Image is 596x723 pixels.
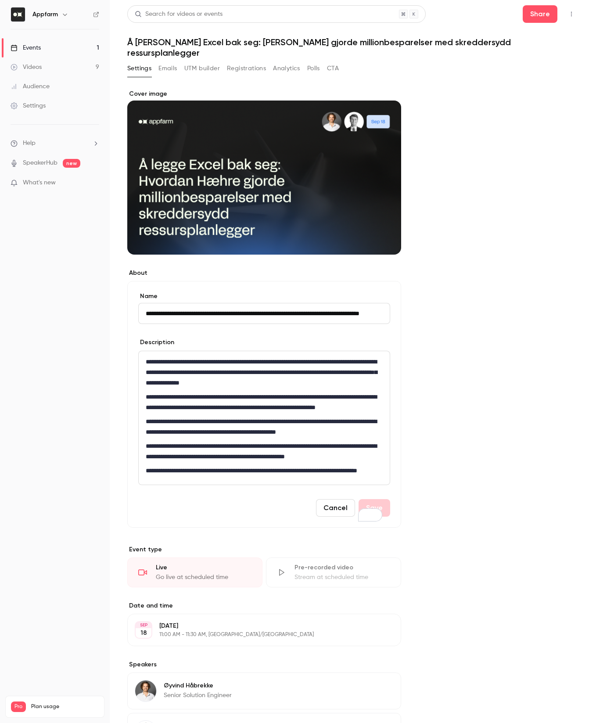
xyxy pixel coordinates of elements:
[89,179,99,187] iframe: Noticeable Trigger
[156,573,251,582] div: Go live at scheduled time
[138,338,174,347] label: Description
[11,101,46,110] div: Settings
[11,701,26,712] span: Pro
[273,61,300,76] button: Analytics
[31,703,99,710] span: Plan usage
[159,622,355,630] p: [DATE]
[135,680,156,701] img: Øyvind Håbrekke
[136,622,151,628] div: SEP
[316,499,355,517] button: Cancel
[227,61,266,76] button: Registrations
[139,351,390,485] div: To enrich screen reader interactions, please activate Accessibility in Grammarly extension settings
[158,61,177,76] button: Emails
[523,5,557,23] button: Share
[11,139,99,148] li: help-dropdown-opener
[184,61,220,76] button: UTM builder
[23,178,56,187] span: What's new
[127,660,401,669] label: Speakers
[11,43,41,52] div: Events
[127,61,151,76] button: Settings
[11,7,25,22] img: Appfarm
[138,292,390,301] label: Name
[135,10,223,19] div: Search for videos or events
[11,82,50,91] div: Audience
[127,90,401,255] section: Cover image
[127,37,578,58] h1: Å [PERSON_NAME] Excel bak seg: [PERSON_NAME] gjorde millionbesparelser med skreddersydd ressurspl...
[23,158,57,168] a: SpeakerHub
[140,629,147,637] p: 18
[294,563,390,572] div: Pre-recorded video
[327,61,339,76] button: CTA
[23,139,36,148] span: Help
[138,351,390,485] section: description
[127,673,401,709] div: Øyvind HåbrekkeØyvind HåbrekkeSenior Solution Engineer
[266,558,401,587] div: Pre-recorded videoStream at scheduled time
[294,573,390,582] div: Stream at scheduled time
[127,601,401,610] label: Date and time
[164,681,232,690] p: Øyvind Håbrekke
[127,545,401,554] p: Event type
[63,159,80,168] span: new
[307,61,320,76] button: Polls
[159,631,355,638] p: 11:00 AM - 11:30 AM, [GEOGRAPHIC_DATA]/[GEOGRAPHIC_DATA]
[127,90,401,98] label: Cover image
[139,351,390,485] div: editor
[32,10,58,19] h6: Appfarm
[164,691,232,700] p: Senior Solution Engineer
[127,558,262,587] div: LiveGo live at scheduled time
[127,269,401,277] label: About
[156,563,251,572] div: Live
[11,63,42,72] div: Videos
